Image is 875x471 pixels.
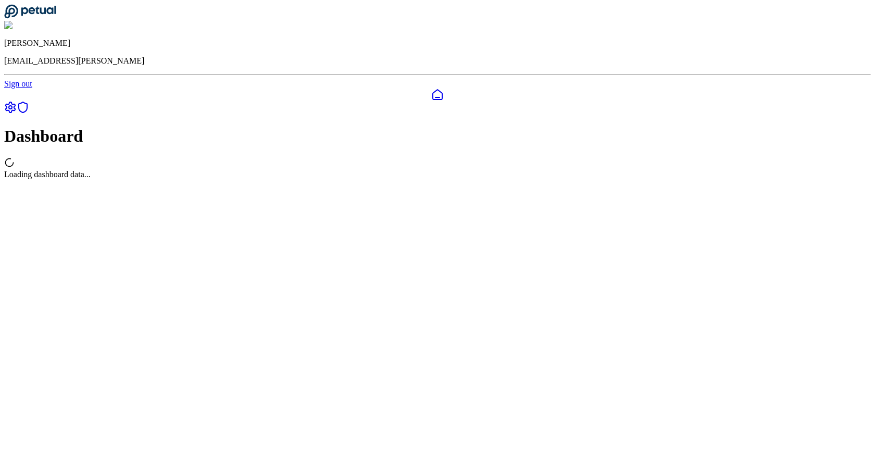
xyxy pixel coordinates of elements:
[4,89,871,101] a: Dashboard
[17,106,29,115] a: SOC 1 Reports
[4,21,74,30] img: Shekhar Khedekar
[4,79,32,88] a: Sign out
[4,170,871,179] div: Loading dashboard data...
[4,127,871,146] h1: Dashboard
[4,56,871,66] p: [EMAIL_ADDRESS][PERSON_NAME]
[4,39,871,48] p: [PERSON_NAME]
[4,106,17,115] a: Settings
[4,11,56,20] a: Go to Dashboard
